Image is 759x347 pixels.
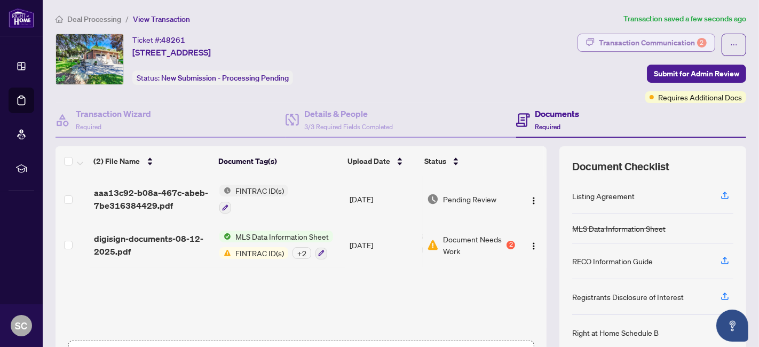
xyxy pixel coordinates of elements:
div: 2 [507,241,515,249]
div: Listing Agreement [572,190,635,202]
div: Transaction Communication [599,34,707,51]
button: Open asap [716,310,748,342]
span: FINTRAC ID(s) [231,247,288,259]
button: Status IconFINTRAC ID(s) [219,185,288,214]
button: Logo [525,191,542,208]
span: Pending Review [443,193,496,205]
th: Document Tag(s) [214,146,343,176]
img: Status Icon [219,185,231,196]
span: home [56,15,63,23]
img: Logo [529,242,538,250]
article: Transaction saved a few seconds ago [623,13,746,25]
div: Registrants Disclosure of Interest [572,291,684,303]
span: New Submission - Processing Pending [161,73,289,83]
span: [STREET_ADDRESS] [132,46,211,59]
img: Document Status [427,239,439,251]
button: Transaction Communication2 [578,34,715,52]
button: Status IconMLS Data Information SheetStatus IconFINTRAC ID(s)+2 [219,231,333,259]
th: Upload Date [343,146,420,176]
span: (2) File Name [94,155,140,167]
td: [DATE] [345,176,423,222]
span: Document Checklist [572,159,669,174]
span: aaa13c92-b08a-467c-abeb-7be316384429.pdf [94,186,211,212]
img: Status Icon [219,247,231,259]
h4: Documents [535,107,580,120]
td: [DATE] [345,222,423,268]
span: FINTRAC ID(s) [231,185,288,196]
span: Deal Processing [67,14,121,24]
li: / [125,13,129,25]
span: 48261 [161,35,185,45]
span: Document Needs Work [443,233,504,257]
span: digisign-documents-08-12-2025.pdf [94,232,211,258]
th: (2) File Name [90,146,214,176]
span: 3/3 Required Fields Completed [304,123,393,131]
button: Logo [525,236,542,254]
span: Required [535,123,561,131]
div: 2 [697,38,707,48]
span: Requires Additional Docs [658,91,742,103]
div: + 2 [292,247,311,259]
h4: Transaction Wizard [76,107,151,120]
div: Status: [132,70,293,85]
img: IMG-E12339368_1.jpg [56,34,123,84]
div: Ticket #: [132,34,185,46]
img: Document Status [427,193,439,205]
img: Logo [529,196,538,205]
div: MLS Data Information Sheet [572,223,666,234]
div: RECO Information Guide [572,255,653,267]
span: Upload Date [347,155,390,167]
span: SC [15,318,28,333]
span: ellipsis [730,41,738,49]
span: Status [424,155,446,167]
div: Right at Home Schedule B [572,327,659,338]
span: MLS Data Information Sheet [231,231,333,242]
span: Required [76,123,101,131]
img: logo [9,8,34,28]
th: Status [420,146,516,176]
span: Submit for Admin Review [654,65,739,82]
button: Submit for Admin Review [647,65,746,83]
span: View Transaction [133,14,190,24]
img: Status Icon [219,231,231,242]
h4: Details & People [304,107,393,120]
